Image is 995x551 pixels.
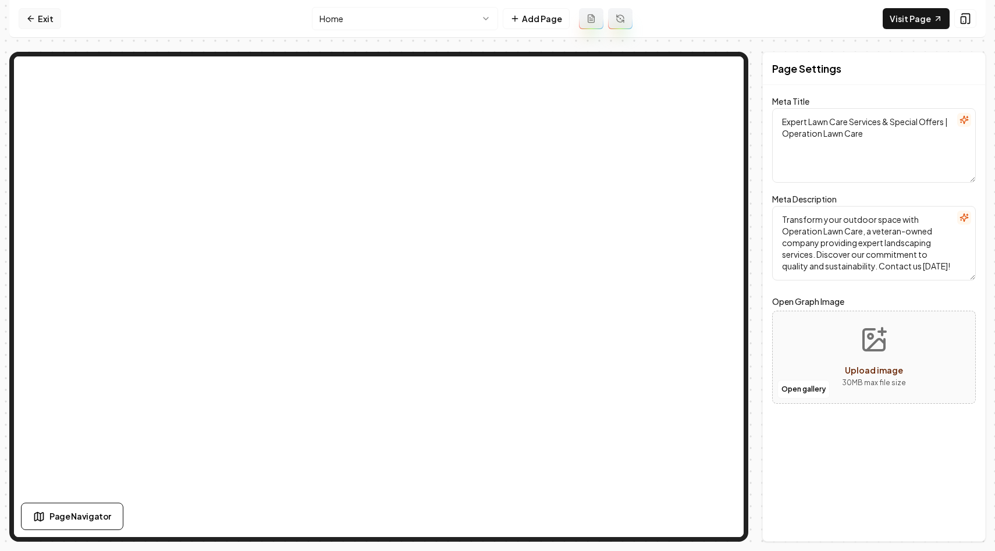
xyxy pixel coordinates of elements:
span: Page Navigator [49,510,111,522]
button: Upload image [833,317,915,398]
button: Open gallery [777,380,830,399]
button: Regenerate page [608,8,632,29]
h2: Page Settings [772,61,841,77]
label: Meta Description [772,194,837,204]
a: Visit Page [883,8,950,29]
button: Add Page [503,8,570,29]
label: Open Graph Image [772,294,976,308]
span: Upload image [845,365,903,375]
label: Meta Title [772,96,809,106]
p: 30 MB max file size [842,377,906,389]
button: Add admin page prompt [579,8,603,29]
a: Exit [19,8,61,29]
button: Page Navigator [21,503,123,530]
